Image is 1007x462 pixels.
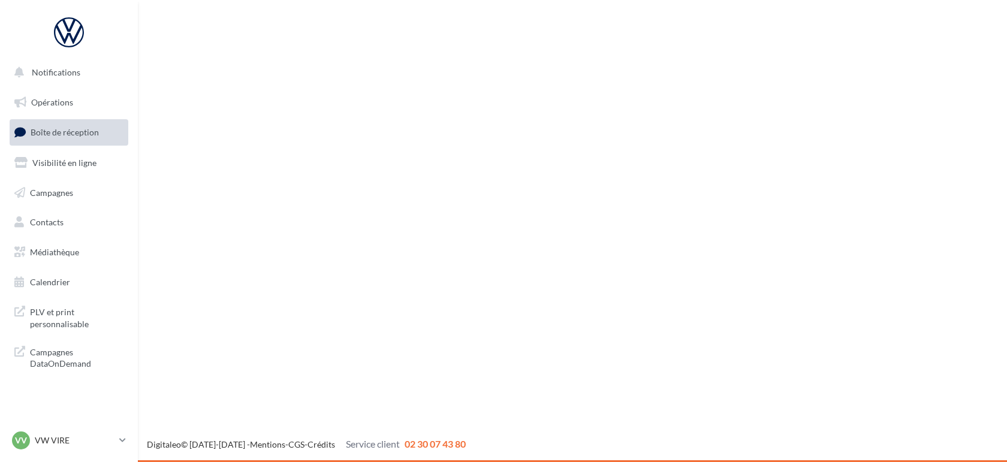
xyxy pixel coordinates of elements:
a: Contacts [7,210,131,235]
a: Médiathèque [7,240,131,265]
a: PLV et print personnalisable [7,299,131,334]
a: Calendrier [7,270,131,295]
span: Boîte de réception [31,127,99,137]
span: Service client [346,438,400,449]
a: Crédits [307,439,335,449]
span: 02 30 07 43 80 [405,438,466,449]
span: Campagnes DataOnDemand [30,344,123,370]
span: Médiathèque [30,247,79,257]
span: Calendrier [30,277,70,287]
span: PLV et print personnalisable [30,304,123,330]
p: VW VIRE [35,434,114,446]
a: CGS [288,439,304,449]
a: Visibilité en ligne [7,150,131,176]
a: VV VW VIRE [10,429,128,452]
a: Campagnes [7,180,131,206]
a: Boîte de réception [7,119,131,145]
a: Opérations [7,90,131,115]
span: VV [15,434,27,446]
span: Visibilité en ligne [32,158,97,168]
span: Contacts [30,217,64,227]
a: Mentions [250,439,285,449]
span: Notifications [32,67,80,77]
span: Campagnes [30,187,73,197]
span: © [DATE]-[DATE] - - - [147,439,466,449]
a: Campagnes DataOnDemand [7,339,131,375]
span: Opérations [31,97,73,107]
button: Notifications [7,60,126,85]
a: Digitaleo [147,439,181,449]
